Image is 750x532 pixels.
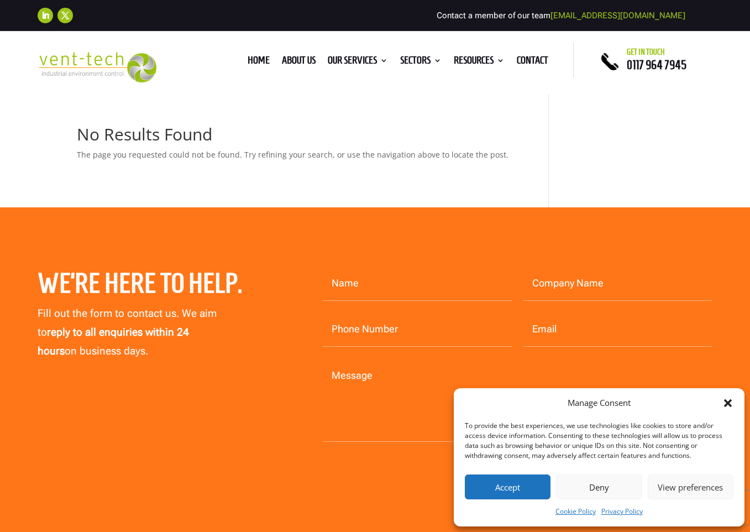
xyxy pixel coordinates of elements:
a: Follow on X [57,8,73,23]
input: Company Name [523,267,712,301]
a: Cookie Policy [555,505,596,518]
a: Follow on LinkedIn [38,8,53,23]
img: 2023-09-27T08_35_16.549ZVENT-TECH---Clear-background [38,52,156,82]
button: Deny [556,474,642,499]
a: Home [248,56,270,69]
div: To provide the best experiences, we use technologies like cookies to store and/or access device i... [465,421,732,461]
div: Close dialog [722,398,733,409]
span: on business days. [65,345,148,357]
div: Manage Consent [568,397,631,410]
a: Resources [454,56,505,69]
a: Our Services [328,56,388,69]
a: Privacy Policy [601,505,643,518]
a: 0117 964 7945 [627,58,686,71]
button: Accept [465,474,550,499]
input: Name [323,267,512,301]
h1: No Results Found [77,126,516,148]
a: Sectors [400,56,442,69]
button: View preferences [648,474,733,499]
input: Phone Number [323,312,512,347]
h2: We’re here to help. [38,267,268,305]
p: The page you requested could not be found. Try refining your search, or use the navigation above ... [77,148,516,161]
span: Contact a member of our team [437,11,685,20]
a: Contact [517,56,548,69]
a: About us [282,56,316,69]
a: [EMAIL_ADDRESS][DOMAIN_NAME] [550,11,685,20]
span: Fill out the form to contact us. We aim to [38,307,217,338]
span: Get in touch [627,48,665,56]
input: Email [523,312,712,347]
strong: reply to all enquiries within 24 hours [38,326,189,357]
